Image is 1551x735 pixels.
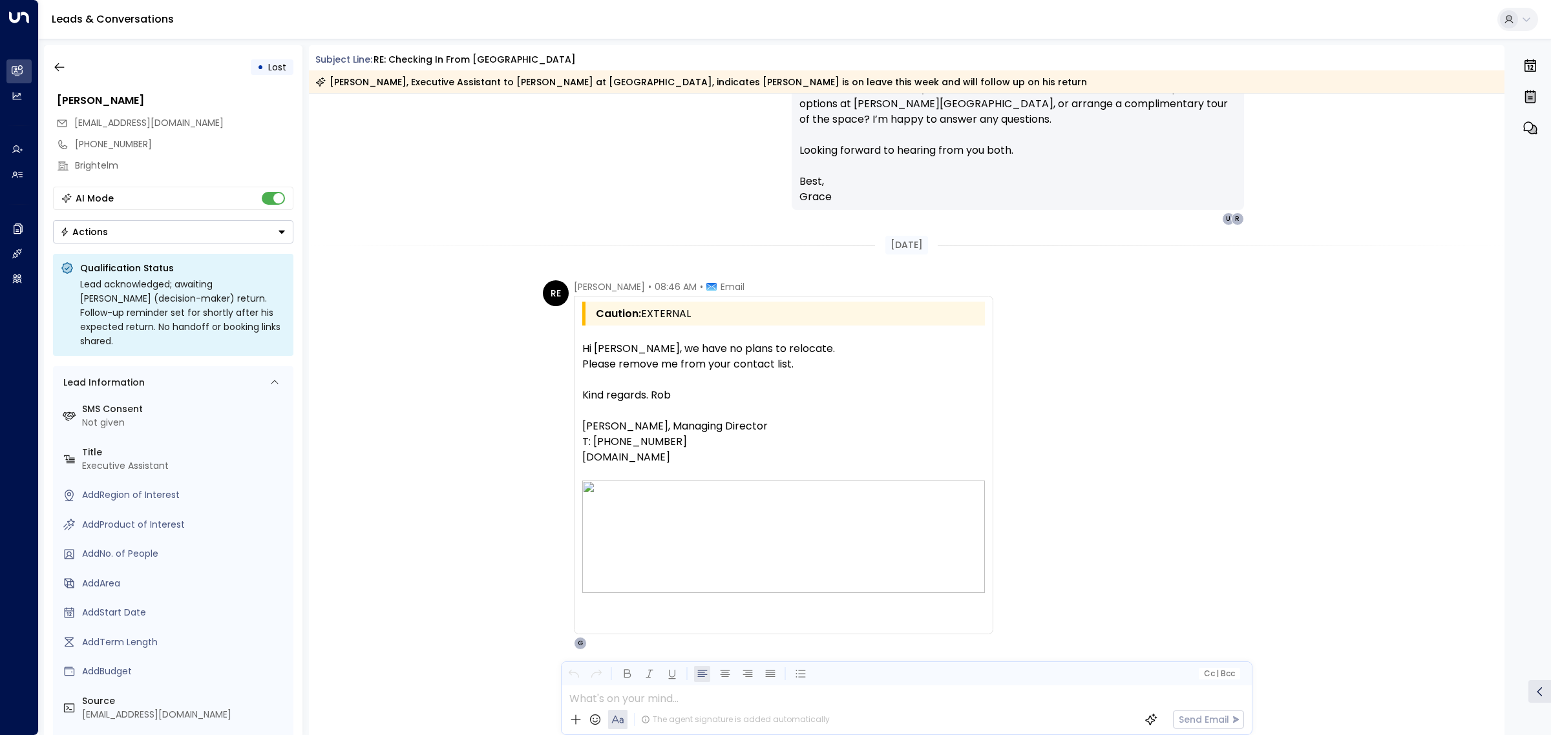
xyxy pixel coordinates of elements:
[257,56,264,79] div: •
[82,547,288,561] div: AddNo. of People
[574,637,587,650] div: G
[82,446,288,459] label: Title
[82,577,288,590] div: AddArea
[374,53,576,67] div: RE: Checking in from [GEOGRAPHIC_DATA]
[53,220,293,243] div: Button group with a nested menu
[75,138,293,151] div: [PHONE_NUMBER]
[53,220,293,243] button: Actions
[1198,668,1240,680] button: Cc|Bcc
[885,236,928,254] div: [DATE]
[82,416,288,430] div: Not given
[1222,212,1235,225] div: U
[700,280,703,293] span: •
[82,488,288,502] div: AddRegion of Interest
[315,76,1087,88] div: [PERSON_NAME], Executive Assistant to [PERSON_NAME] at [GEOGRAPHIC_DATA], indicates [PERSON_NAME]...
[82,665,288,678] div: AddBudget
[52,12,174,26] a: Leads & Conversations
[655,280,697,293] span: 08:46 AM
[75,159,293,172] div: Brightelm
[74,116,224,129] span: [EMAIL_ADDRESS][DOMAIN_NAME]
[721,280,744,293] span: Email
[74,116,224,130] span: eveleighr@brightelm.co.uk
[582,341,985,372] p: Hi [PERSON_NAME], we have no plans to relocate. Please remove me from your contact list.
[80,277,286,348] div: Lead acknowledged; awaiting [PERSON_NAME] (decision-maker) return. Follow-up reminder set for sho...
[1203,669,1234,678] span: Cc Bcc
[268,61,286,74] span: Lost
[60,226,108,238] div: Actions
[799,189,832,205] span: Grace
[574,280,645,293] span: [PERSON_NAME]
[582,481,985,592] img: image001.png@01DC36C7.872B83C0
[82,636,288,649] div: AddTerm Length
[582,419,768,434] span: [PERSON_NAME], Managing Director
[1231,212,1244,225] div: R
[59,376,145,389] div: Lead Information
[596,306,641,322] span: Caution:
[82,708,288,721] div: [EMAIL_ADDRESS][DOMAIN_NAME]
[76,192,114,205] div: AI Mode
[57,93,293,109] div: [PERSON_NAME]
[82,694,288,708] label: Source
[799,174,824,189] span: Best,
[596,306,982,322] div: EXTERNAL
[82,402,288,416] label: SMS Consent
[641,714,830,725] div: The agent signature is added automatically
[648,280,651,293] span: •
[82,459,288,473] div: Executive Assistant
[588,666,604,682] button: Redo
[565,666,582,682] button: Undo
[1216,669,1219,678] span: |
[543,280,569,306] div: RE
[582,434,687,450] span: T: [PHONE_NUMBER]
[82,606,288,619] div: AddStart Date
[82,518,288,532] div: AddProduct of Interest
[315,53,372,66] span: Subject Line:
[582,388,985,403] p: Kind regards. Rob
[582,450,670,465] a: [DOMAIN_NAME]
[80,262,286,274] p: Qualification Status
